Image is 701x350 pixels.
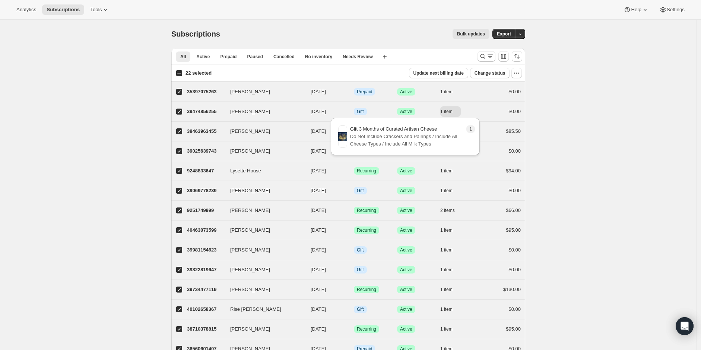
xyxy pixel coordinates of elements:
span: Active [400,188,412,194]
span: Gift [357,247,364,253]
div: 39069778239[PERSON_NAME][DATE]InfoGiftSuccessActive1 item$0.00 [187,185,521,196]
span: [DATE] [311,188,326,193]
button: [PERSON_NAME] [226,86,300,98]
p: 39025639743 [187,147,224,155]
span: $0.00 [508,109,521,114]
span: [DATE] [311,227,326,233]
span: [DATE] [311,89,326,94]
button: 1 item [440,106,461,117]
div: 40102658367Risë [PERSON_NAME][DATE]InfoGiftSuccessActive1 item$0.00 [187,304,521,315]
button: 1 item [440,166,461,176]
span: 1 item [440,287,453,293]
span: [PERSON_NAME] [230,325,270,333]
span: $95.00 [506,227,521,233]
span: [DATE] [311,267,326,272]
span: $0.00 [508,89,521,94]
button: 1 item [440,304,461,315]
span: Active [400,306,412,312]
span: No inventory [305,54,332,60]
span: Prepaid [357,89,372,95]
span: 2 items [440,207,455,213]
span: $0.00 [508,188,521,193]
span: Gift [357,188,364,194]
span: Recurring [357,168,376,174]
span: 1 item [440,188,453,194]
p: 35397075263 [187,88,224,96]
span: Subscriptions [47,7,80,13]
button: [PERSON_NAME] [226,185,300,197]
div: 39474856255[PERSON_NAME][DATE]InfoGiftSuccessActive1 item$0.00 [187,106,521,117]
span: 1 item [440,227,453,233]
span: Help [631,7,641,13]
span: [DATE] [311,287,326,292]
span: [DATE] [311,168,326,174]
span: Needs Review [343,54,373,60]
p: 40463073599 [187,226,224,234]
span: [DATE] [311,128,326,134]
button: [PERSON_NAME] [226,106,300,118]
span: $0.00 [508,148,521,154]
button: Risë [PERSON_NAME] [226,303,300,315]
button: Search and filter results [478,51,495,62]
p: 39069778239 [187,187,224,194]
button: Subscriptions [42,4,84,15]
div: 38710378815[PERSON_NAME][DATE]SuccessRecurringSuccessActive1 item$95.00 [187,324,521,334]
span: Cancelled [273,54,295,60]
span: [DATE] [311,207,326,213]
button: 1 item [440,225,461,235]
span: Recurring [357,326,376,332]
button: [PERSON_NAME] [226,204,300,216]
span: Active [400,267,412,273]
span: 1 item [440,247,453,253]
span: All [180,54,186,60]
button: Change status [470,68,510,78]
div: 38463963455[PERSON_NAME][DATE]SuccessRecurringSuccessActive1 item$85.50 [187,126,521,137]
span: Settings [667,7,685,13]
span: [PERSON_NAME] [230,187,270,194]
button: Tools [86,4,114,15]
button: Bulk updates [453,29,489,39]
button: Export [492,29,516,39]
div: 9248833647Lysette House[DATE]SuccessRecurringSuccessActive1 item$94.00 [187,166,521,176]
span: [PERSON_NAME] [230,108,270,115]
span: Active [400,247,412,253]
span: Active [196,54,210,60]
button: 1 item [440,245,461,255]
span: [PERSON_NAME] [230,128,270,135]
p: 9248833647 [187,167,224,175]
span: [PERSON_NAME] [230,88,270,96]
span: 1 item [440,109,453,115]
span: Active [400,109,412,115]
span: Active [400,326,412,332]
span: [PERSON_NAME] [230,246,270,254]
span: Gift [357,306,364,312]
button: Sort the results [512,51,522,62]
span: Tools [90,7,102,13]
span: Active [400,168,412,174]
p: 40102658367 [187,306,224,313]
button: 1 item [440,185,461,196]
p: Do Not Include Crackers and Pairings / Include All Cheese Types / Include All Milk Types [350,133,463,148]
span: [DATE] [311,306,326,312]
span: [PERSON_NAME] [230,207,270,214]
span: Active [400,227,412,233]
span: Analytics [16,7,36,13]
div: 40463073599[PERSON_NAME][DATE]SuccessRecurringSuccessActive1 item$95.00 [187,225,521,235]
div: 39981154623[PERSON_NAME][DATE]InfoGiftSuccessActive1 item$0.00 [187,245,521,255]
span: [PERSON_NAME] [230,147,270,155]
span: Active [400,207,412,213]
div: Open Intercom Messenger [676,317,694,335]
div: 39025639743[PERSON_NAME][DATE]InfoPrepaidSuccessActive1 item$0.00 [187,146,521,156]
p: 39822819647 [187,266,224,274]
span: Lysette House [230,167,261,175]
span: Gift [357,109,364,115]
span: Update next billing date [413,70,464,76]
span: Recurring [357,227,376,233]
button: 1 item [440,87,461,97]
span: [DATE] [311,326,326,332]
button: 1 item [440,284,461,295]
span: 1 [469,126,472,132]
span: [DATE] [311,148,326,154]
button: 2 items [440,205,463,216]
button: [PERSON_NAME] [226,145,300,157]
